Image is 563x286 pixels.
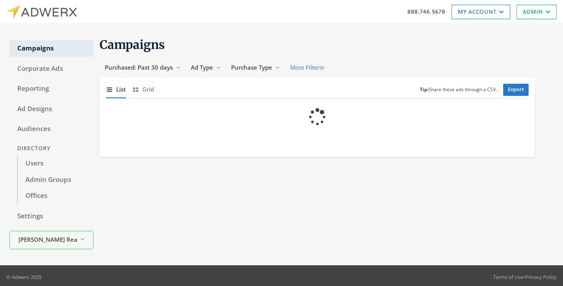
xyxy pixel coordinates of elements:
[100,60,186,75] button: Purchased: Past 30 days
[6,5,77,19] img: Adwerx
[17,155,93,172] a: Users
[142,85,154,94] span: Grid
[407,7,445,16] a: 888.746.5678
[9,61,93,77] a: Corporate Ads
[9,101,93,117] a: Ad Designs
[420,86,429,93] b: Tip:
[106,81,126,98] button: List
[285,60,329,75] button: More Filters
[6,273,41,281] p: © Adwerx 2025
[132,81,154,98] button: Grid
[503,84,529,96] a: Export
[420,86,497,94] small: Share these ads through a CSV.
[9,231,93,249] button: [PERSON_NAME] Realty
[105,63,173,71] span: Purchased: Past 30 days
[9,121,93,137] a: Audiences
[226,60,285,75] button: Purchase Type
[493,273,557,281] div: •
[452,5,510,19] a: My Account
[186,60,226,75] button: Ad Type
[9,81,93,97] a: Reporting
[9,208,93,225] a: Settings
[525,273,557,281] a: Privacy Policy
[9,141,93,156] div: Directory
[516,5,557,19] a: Admin
[9,40,93,57] a: Campaigns
[191,63,213,71] span: Ad Type
[100,37,165,52] span: Campaigns
[493,273,523,281] a: Terms of Use
[231,63,272,71] span: Purchase Type
[116,85,126,94] span: List
[17,172,93,188] a: Admin Groups
[17,188,93,204] a: Offices
[18,235,77,244] span: [PERSON_NAME] Realty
